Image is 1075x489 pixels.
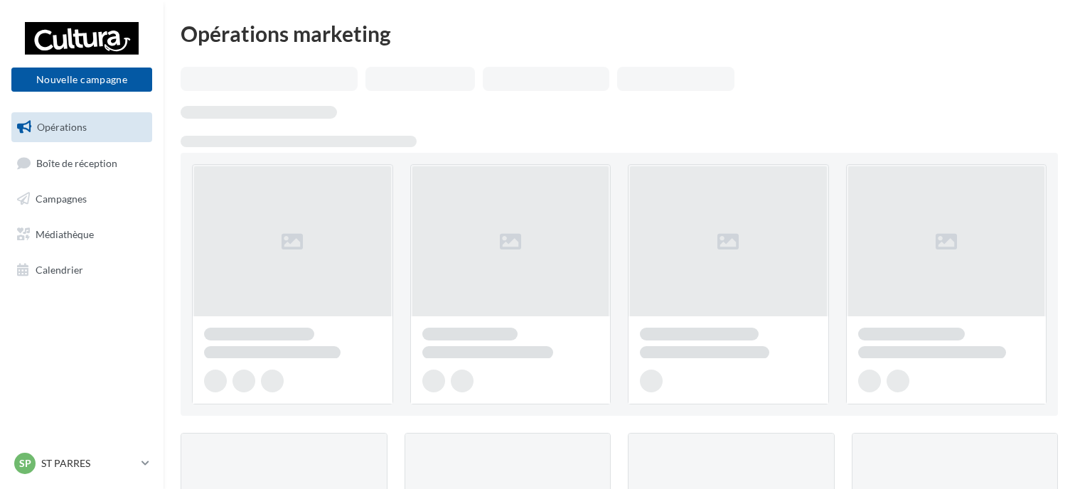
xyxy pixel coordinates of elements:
[9,148,155,178] a: Boîte de réception
[41,456,136,471] p: ST PARRES
[11,450,152,477] a: SP ST PARRES
[36,193,87,205] span: Campagnes
[9,220,155,249] a: Médiathèque
[9,184,155,214] a: Campagnes
[36,263,83,275] span: Calendrier
[181,23,1058,44] div: Opérations marketing
[9,255,155,285] a: Calendrier
[9,112,155,142] a: Opérations
[36,156,117,168] span: Boîte de réception
[37,121,87,133] span: Opérations
[19,456,31,471] span: SP
[36,228,94,240] span: Médiathèque
[11,68,152,92] button: Nouvelle campagne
